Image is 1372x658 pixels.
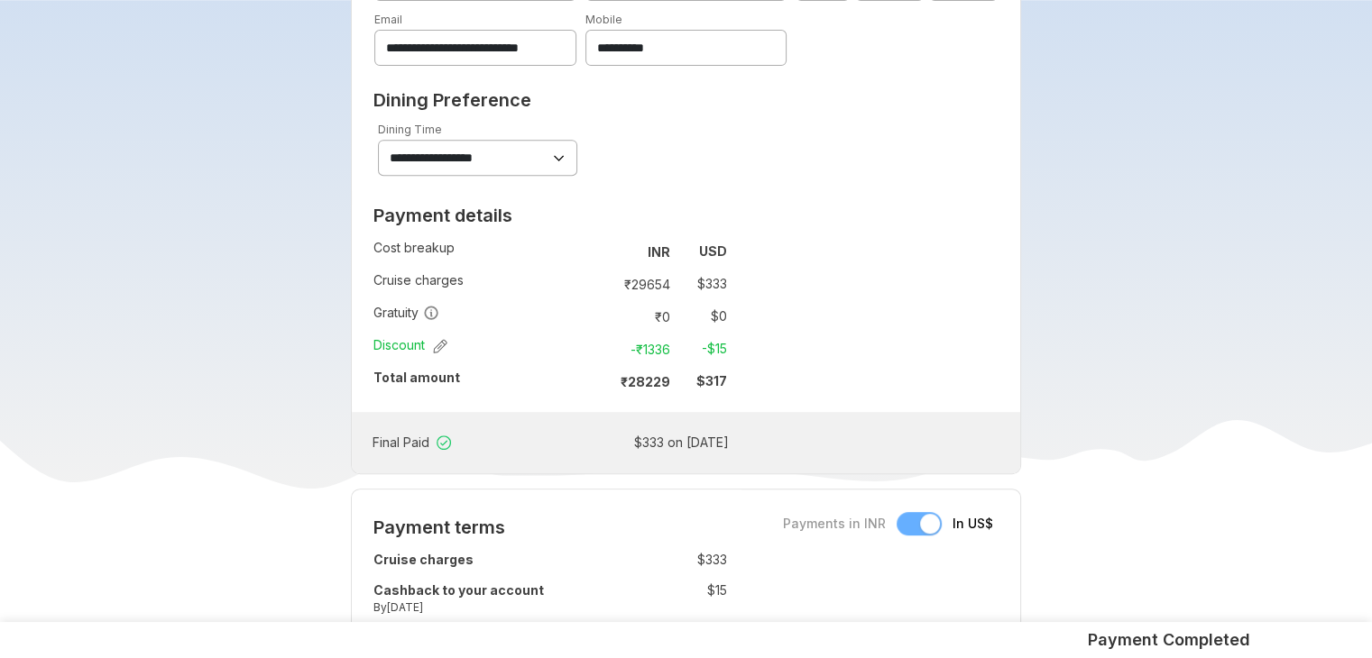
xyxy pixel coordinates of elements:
[585,13,622,26] label: Mobile
[557,426,565,459] td: :
[611,578,620,624] td: :
[594,365,602,398] td: :
[602,336,677,361] td: -₹ 1336
[602,271,677,297] td: ₹ 29654
[373,235,594,268] td: Cost breakup
[594,333,602,365] td: :
[373,516,727,538] h2: Payment terms
[373,304,439,322] span: Gratuity
[648,244,670,260] strong: INR
[699,243,727,259] strong: USD
[953,515,993,533] span: In US$
[373,89,999,111] h2: Dining Preference
[620,578,727,624] td: $ 15
[373,336,447,354] span: Discount
[783,515,886,533] span: Payments in INR
[602,304,677,329] td: ₹ 0
[373,582,544,598] strong: Cashback to your account
[564,430,729,455] td: $ 333 on [DATE]
[373,205,727,226] h2: Payment details
[373,268,594,300] td: Cruise charges
[594,268,602,300] td: :
[677,271,727,297] td: $ 333
[373,599,611,615] small: By [DATE]
[378,123,442,136] label: Dining Time
[594,300,602,333] td: :
[677,304,727,329] td: $ 0
[594,235,602,268] td: :
[620,547,727,578] td: $ 333
[373,552,474,567] strong: Cruise charges
[621,374,670,389] strong: ₹ 28229
[677,336,727,361] td: -$ 15
[373,370,460,385] strong: Total amount
[373,426,557,459] td: Final Paid
[611,547,620,578] td: :
[696,373,727,388] strong: $ 317
[1088,629,1250,651] h5: Payment Completed
[374,13,402,26] label: Email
